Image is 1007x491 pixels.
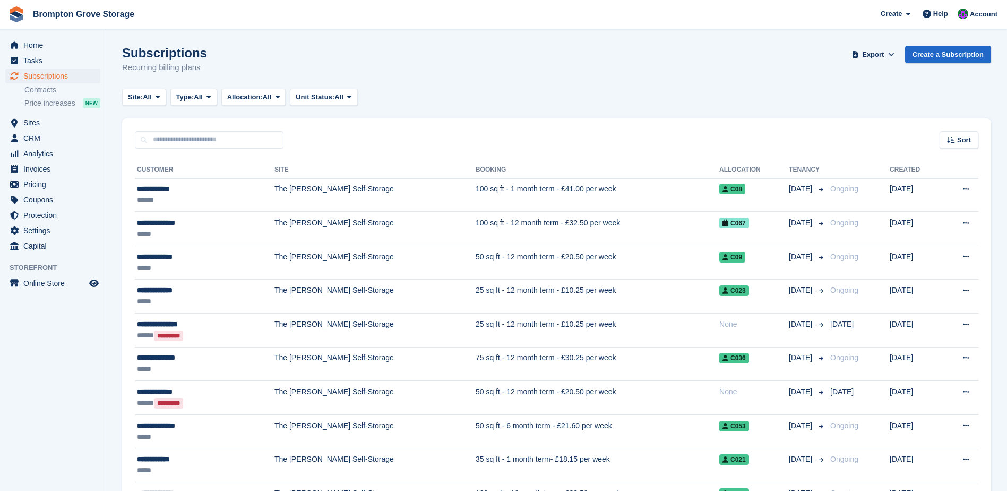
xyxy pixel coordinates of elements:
[476,245,719,280] td: 50 sq ft - 12 month term - £20.50 per week
[23,131,87,146] span: CRM
[830,320,854,328] span: [DATE]
[5,69,100,83] a: menu
[23,276,87,291] span: Online Store
[23,146,87,161] span: Analytics
[890,162,941,179] th: Created
[905,46,991,63] a: Create a Subscription
[143,92,152,103] span: All
[789,352,814,363] span: [DATE]
[122,62,207,74] p: Recurring billing plans
[274,280,476,314] td: The [PERSON_NAME] Self-Storage
[830,455,858,463] span: Ongoing
[719,454,749,465] span: C021
[5,192,100,207] a: menu
[830,387,854,396] span: [DATE]
[890,245,941,280] td: [DATE]
[290,89,357,106] button: Unit Status: All
[23,53,87,68] span: Tasks
[789,217,814,228] span: [DATE]
[789,183,814,194] span: [DATE]
[476,414,719,448] td: 50 sq ft - 6 month term - £21.60 per week
[476,448,719,482] td: 35 sq ft - 1 month term- £18.15 per week
[970,9,997,20] span: Account
[890,314,941,348] td: [DATE]
[476,347,719,381] td: 75 sq ft - 12 month term - £30.25 per week
[274,178,476,212] td: The [PERSON_NAME] Self-Storage
[5,177,100,192] a: menu
[719,162,789,179] th: Allocation
[958,9,968,19] img: Jo Brock
[476,280,719,314] td: 25 sq ft - 12 month term - £10.25 per week
[5,223,100,238] a: menu
[476,212,719,246] td: 100 sq ft - 12 month term - £32.50 per week
[88,277,100,290] a: Preview store
[23,192,87,207] span: Coupons
[274,381,476,415] td: The [PERSON_NAME] Self-Storage
[10,263,106,273] span: Storefront
[24,97,100,109] a: Price increases NEW
[789,386,814,397] span: [DATE]
[830,421,858,430] span: Ongoing
[476,381,719,415] td: 50 sq ft - 12 month term - £20.50 per week
[5,115,100,130] a: menu
[719,218,749,228] span: C067
[789,454,814,465] span: [DATE]
[5,131,100,146] a: menu
[5,38,100,53] a: menu
[890,414,941,448] td: [DATE]
[23,208,87,223] span: Protection
[5,208,100,223] a: menu
[83,98,100,108] div: NEW
[274,314,476,348] td: The [PERSON_NAME] Self-Storage
[476,178,719,212] td: 100 sq ft - 1 month term - £41.00 per week
[719,184,745,194] span: C08
[830,252,858,261] span: Ongoing
[334,92,343,103] span: All
[23,162,87,176] span: Invoices
[476,162,719,179] th: Booking
[176,92,194,103] span: Type:
[227,92,263,103] span: Allocation:
[23,223,87,238] span: Settings
[890,212,941,246] td: [DATE]
[719,421,749,431] span: C053
[274,245,476,280] td: The [PERSON_NAME] Self-Storage
[29,5,139,23] a: Brompton Grove Storage
[296,92,334,103] span: Unit Status:
[274,448,476,482] td: The [PERSON_NAME] Self-Storage
[5,239,100,253] a: menu
[719,252,745,263] span: C09
[789,162,826,179] th: Tenancy
[23,177,87,192] span: Pricing
[274,347,476,381] td: The [PERSON_NAME] Self-Storage
[933,9,948,19] span: Help
[23,239,87,253] span: Capital
[24,98,75,108] span: Price increases
[719,285,749,296] span: C023
[122,89,166,106] button: Site: All
[890,347,941,381] td: [DATE]
[789,251,814,263] span: [DATE]
[890,381,941,415] td: [DATE]
[5,53,100,68] a: menu
[957,135,971,146] span: Sort
[274,162,476,179] th: Site
[890,280,941,314] td: [DATE]
[263,92,272,103] span: All
[719,319,789,330] div: None
[122,46,207,60] h1: Subscriptions
[830,353,858,362] span: Ongoing
[789,420,814,431] span: [DATE]
[5,146,100,161] a: menu
[23,115,87,130] span: Sites
[850,46,897,63] button: Export
[789,285,814,296] span: [DATE]
[881,9,902,19] span: Create
[5,162,100,176] a: menu
[135,162,274,179] th: Customer
[194,92,203,103] span: All
[719,353,749,363] span: C036
[170,89,217,106] button: Type: All
[862,49,884,60] span: Export
[5,276,100,291] a: menu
